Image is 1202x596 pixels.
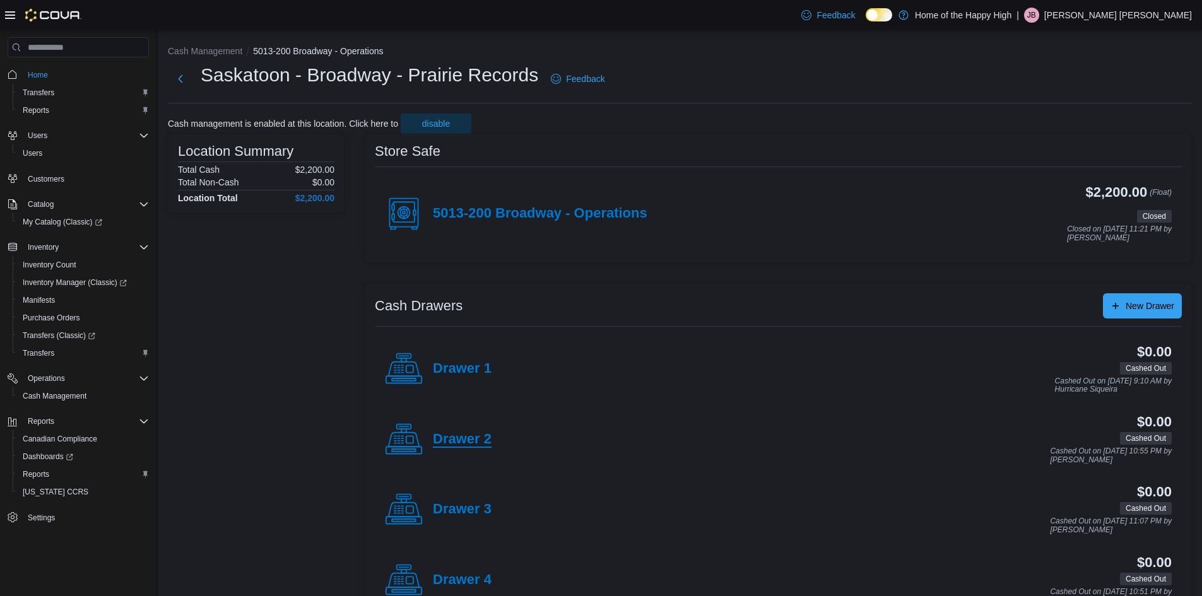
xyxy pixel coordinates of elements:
a: Home [23,67,53,83]
button: Manifests [13,291,154,309]
span: Customers [23,171,149,187]
button: Canadian Compliance [13,430,154,448]
button: Catalog [23,197,59,212]
span: Reports [28,416,54,426]
a: My Catalog (Classic) [13,213,154,231]
h4: Drawer 4 [433,572,492,588]
h4: Location Total [178,193,238,203]
button: Reports [23,414,59,429]
span: Purchase Orders [23,313,80,323]
span: Manifests [23,295,55,305]
span: JB [1027,8,1036,23]
span: Closed [1137,210,1172,223]
span: Transfers [23,348,54,358]
span: Inventory Count [18,257,149,272]
p: Home of the Happy High [915,8,1011,23]
a: Reports [18,467,54,482]
span: Cashed Out [1120,502,1172,515]
span: Home [23,66,149,82]
span: Feedback [816,9,855,21]
a: Users [18,146,47,161]
span: Cashed Out [1126,433,1166,444]
button: Settings [3,508,154,527]
a: Dashboards [18,449,78,464]
span: Reports [23,469,49,479]
span: Reports [23,414,149,429]
p: $2,200.00 [295,165,334,175]
span: Cashed Out [1126,363,1166,374]
a: Transfers [18,346,59,361]
button: Users [13,144,154,162]
a: Dashboards [13,448,154,465]
span: Dark Mode [866,21,866,22]
button: Reports [3,412,154,430]
button: Purchase Orders [13,309,154,327]
h4: $2,200.00 [295,193,334,203]
p: Cashed Out on [DATE] 11:07 PM by [PERSON_NAME] [1050,517,1172,534]
button: Reports [13,102,154,119]
nav: Complex example [8,60,149,559]
p: [PERSON_NAME] [PERSON_NAME] [1044,8,1192,23]
span: Cashed Out [1120,573,1172,585]
span: Operations [23,371,149,386]
p: Closed on [DATE] 11:21 PM by [PERSON_NAME] [1067,225,1172,242]
button: Inventory [23,240,64,255]
button: Users [3,127,154,144]
h3: $0.00 [1137,555,1172,570]
span: Home [28,70,48,80]
span: Purchase Orders [18,310,149,325]
a: Feedback [796,3,860,28]
a: Cash Management [18,389,91,404]
span: Inventory [28,242,59,252]
button: Operations [23,371,70,386]
button: disable [401,114,471,134]
button: Reports [13,465,154,483]
h4: 5013-200 Broadway - Operations [433,206,647,222]
span: Dashboards [23,452,73,462]
span: Cashed Out [1120,362,1172,375]
button: Cash Management [13,387,154,405]
span: My Catalog (Classic) [18,214,149,230]
a: [US_STATE] CCRS [18,484,93,500]
span: Users [18,146,149,161]
button: Customers [3,170,154,188]
button: Inventory [3,238,154,256]
span: Dashboards [18,449,149,464]
h4: Drawer 3 [433,501,492,518]
button: Users [23,128,52,143]
button: Inventory Count [13,256,154,274]
a: Manifests [18,293,60,308]
h3: $0.00 [1137,484,1172,500]
span: Transfers (Classic) [18,328,149,343]
h6: Total Cash [178,165,220,175]
p: $0.00 [312,177,334,187]
p: Cashed Out on [DATE] 9:10 AM by Hurricane Siqueira [1055,377,1172,394]
h3: $0.00 [1137,344,1172,359]
h4: Drawer 1 [433,361,492,377]
button: Next [168,66,193,91]
button: Home [3,65,154,83]
span: Catalog [23,197,149,212]
span: Users [23,148,42,158]
h3: Store Safe [375,144,440,159]
h3: $0.00 [1137,414,1172,429]
nav: An example of EuiBreadcrumbs [168,45,1192,60]
span: Cashed Out [1120,432,1172,445]
span: Transfers [18,85,149,100]
span: Catalog [28,199,54,209]
span: Customers [28,174,64,184]
span: Transfers [23,88,54,98]
button: New Drawer [1103,293,1182,318]
span: Settings [28,513,55,523]
p: | [1016,8,1019,23]
span: Operations [28,373,65,383]
span: Inventory Count [23,260,76,270]
button: 5013-200 Broadway - Operations [253,46,383,56]
span: [US_STATE] CCRS [23,487,88,497]
span: Reports [18,103,149,118]
a: My Catalog (Classic) [18,214,107,230]
span: Canadian Compliance [23,434,97,444]
span: Transfers [18,346,149,361]
div: Jackson Brunet [1024,8,1039,23]
button: Transfers [13,84,154,102]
